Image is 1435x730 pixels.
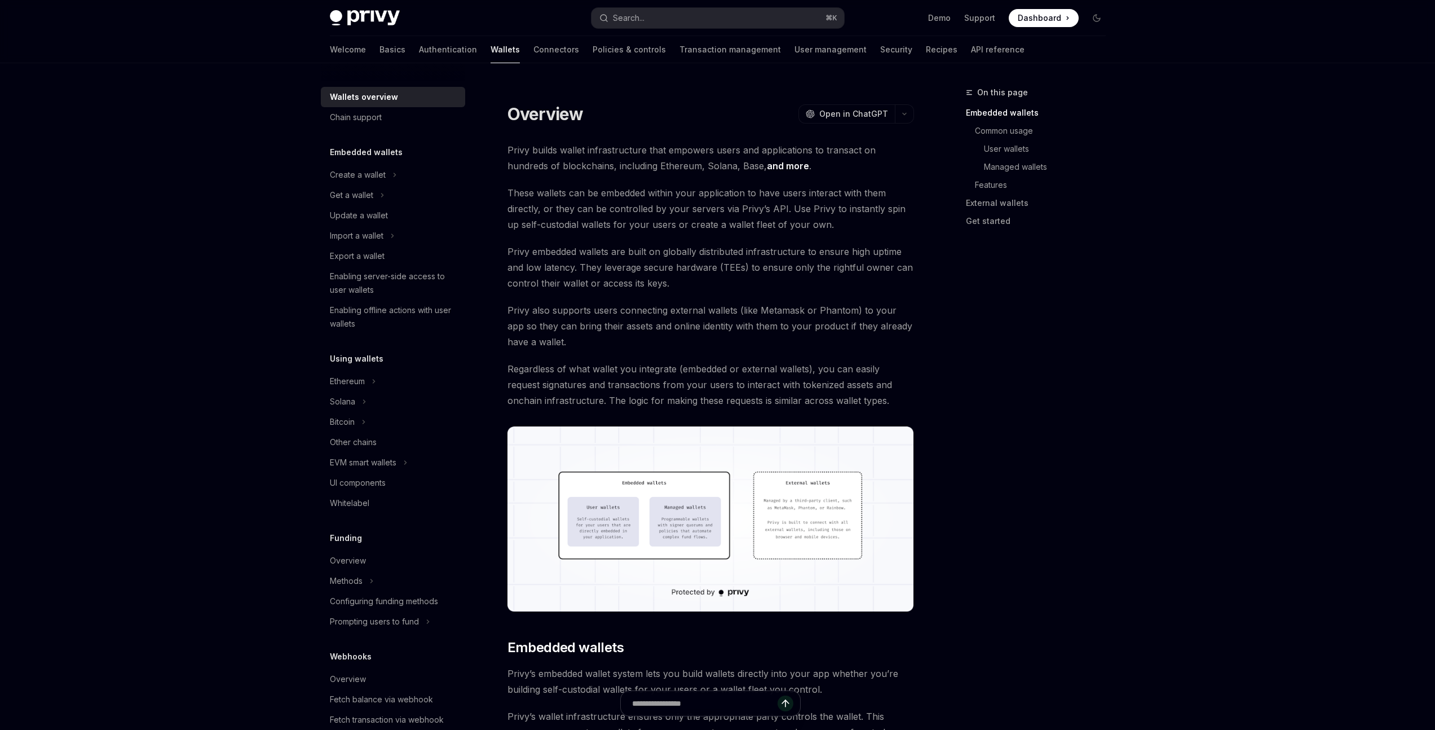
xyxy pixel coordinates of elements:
button: Toggle Bitcoin section [321,412,465,432]
button: Toggle Ethereum section [321,371,465,392]
div: Whitelabel [330,496,369,510]
a: Overview [321,551,465,571]
div: Overview [330,554,366,568]
a: Support [964,12,995,24]
a: Welcome [330,36,366,63]
a: API reference [971,36,1025,63]
input: Ask a question... [632,691,778,716]
span: Privy also supports users connecting external wallets (like Metamask or Phantom) to your app so t... [507,302,914,350]
a: Common usage [966,122,1115,140]
a: Features [966,176,1115,194]
span: ⌘ K [825,14,837,23]
a: Update a wallet [321,205,465,226]
a: Authentication [419,36,477,63]
a: Whitelabel [321,493,465,513]
div: Methods [330,574,363,588]
span: Regardless of what wallet you integrate (embedded or external wallets), you can easily request si... [507,361,914,408]
a: Get started [966,212,1115,230]
a: Configuring funding methods [321,591,465,612]
h5: Embedded wallets [330,146,403,159]
a: Dashboard [1009,9,1079,27]
div: Overview [330,672,366,686]
span: Dashboard [1018,12,1061,24]
button: Send message [778,696,793,711]
button: Open search [591,8,844,28]
div: Enabling offline actions with user wallets [330,304,458,331]
div: EVM smart wallets [330,456,396,469]
div: Export a wallet [330,249,385,263]
a: Managed wallets [966,158,1115,176]
button: Toggle Solana section [321,392,465,412]
a: User management [794,36,867,63]
button: Toggle Methods section [321,571,465,591]
div: Prompting users to fund [330,615,419,628]
a: Policies & controls [593,36,666,63]
a: Fetch transaction via webhook [321,710,465,730]
span: Open in ChatGPT [819,108,888,120]
a: Overview [321,669,465,689]
a: Embedded wallets [966,104,1115,122]
img: images/walletoverview.png [507,426,914,612]
div: Other chains [330,436,377,449]
a: Enabling server-side access to user wallets [321,266,465,300]
div: Bitcoin [330,415,355,429]
div: Update a wallet [330,209,388,222]
a: UI components [321,473,465,493]
span: Privy’s embedded wallet system lets you build wallets directly into your app whether you’re build... [507,666,914,697]
a: Transaction management [679,36,781,63]
button: Toggle Import a wallet section [321,226,465,246]
a: Wallets overview [321,87,465,107]
div: Enabling server-side access to user wallets [330,270,458,297]
button: Toggle EVM smart wallets section [321,452,465,473]
a: Security [880,36,912,63]
div: UI components [330,476,386,490]
a: Recipes [926,36,957,63]
button: Open in ChatGPT [798,104,895,124]
img: dark logo [330,10,400,26]
a: and more [767,160,809,172]
a: Demo [928,12,951,24]
span: Embedded wallets [507,639,624,657]
div: Import a wallet [330,229,383,243]
a: Fetch balance via webhook [321,689,465,710]
span: Privy builds wallet infrastructure that empowers users and applications to transact on hundreds o... [507,142,914,174]
div: Search... [613,11,644,25]
div: Solana [330,395,355,408]
h5: Webhooks [330,650,372,663]
a: Chain support [321,107,465,127]
div: Fetch balance via webhook [330,693,433,706]
a: Wallets [491,36,520,63]
h5: Using wallets [330,352,383,366]
div: Fetch transaction via webhook [330,713,444,727]
span: These wallets can be embedded within your application to have users interact with them directly, ... [507,185,914,232]
div: Configuring funding methods [330,595,438,608]
span: Privy embedded wallets are built on globally distributed infrastructure to ensure high uptime and... [507,244,914,291]
span: On this page [977,86,1028,99]
a: Enabling offline actions with user wallets [321,300,465,334]
a: Export a wallet [321,246,465,266]
a: Basics [379,36,405,63]
div: Get a wallet [330,188,373,202]
h5: Funding [330,531,362,545]
div: Create a wallet [330,168,386,182]
button: Toggle Create a wallet section [321,165,465,185]
div: Ethereum [330,375,365,388]
button: Toggle Get a wallet section [321,185,465,205]
button: Toggle dark mode [1088,9,1106,27]
a: Connectors [533,36,579,63]
a: External wallets [966,194,1115,212]
div: Chain support [330,111,382,124]
a: User wallets [966,140,1115,158]
h1: Overview [507,104,584,124]
button: Toggle Prompting users to fund section [321,612,465,632]
a: Other chains [321,432,465,452]
div: Wallets overview [330,90,398,104]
